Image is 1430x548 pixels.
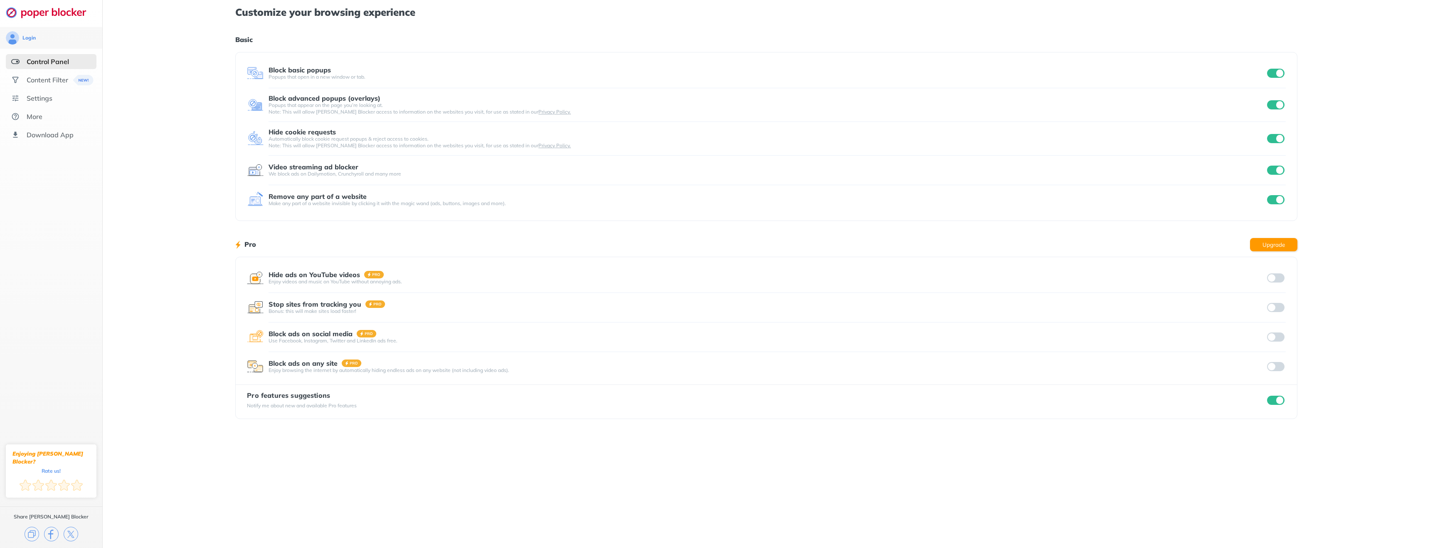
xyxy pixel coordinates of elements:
div: Hide cookie requests [269,128,336,136]
img: feature icon [247,299,264,316]
img: pro-badge.svg [364,271,384,278]
div: Enjoy videos and music on YouTube without annoying ads. [269,278,1265,285]
div: Bonus: this will make sites load faster! [269,308,1265,315]
img: feature icon [247,358,264,375]
img: pro-badge.svg [342,360,362,367]
div: Use Facebook, Instagram, Twitter and LinkedIn ads free. [269,337,1265,344]
div: Enjoy browsing the internet by automatically hiding endless ads on any website (not including vid... [269,367,1265,374]
div: Automatically block cookie request popups & reject access to cookies. Note: This will allow [PERS... [269,136,1265,149]
div: Block ads on any site [269,360,338,367]
div: Enjoying [PERSON_NAME] Blocker? [12,450,90,466]
img: copy.svg [25,527,39,541]
div: Login [22,35,36,41]
img: feature icon [247,270,264,286]
img: facebook.svg [44,527,59,541]
img: feature icon [247,130,264,147]
img: x.svg [64,527,78,541]
div: Control Panel [27,57,69,66]
img: social.svg [11,76,20,84]
div: Block basic popups [269,66,331,74]
div: Popups that appear on the page you’re looking at. Note: This will allow [PERSON_NAME] Blocker acc... [269,102,1265,115]
h1: Customize your browsing experience [235,7,1297,17]
div: More [27,112,42,121]
img: logo-webpage.svg [6,7,95,18]
div: Hide ads on YouTube videos [269,271,360,278]
div: Notify me about new and available Pro features [247,402,357,409]
img: download-app.svg [11,131,20,139]
img: feature icon [247,329,264,345]
div: Remove any part of a website [269,193,367,200]
div: Download App [27,131,74,139]
img: pro-badge.svg [365,300,385,308]
img: pro-badge.svg [357,330,377,337]
button: Upgrade [1250,238,1297,251]
img: menuBanner.svg [73,75,94,85]
div: We block ads on Dailymotion, Crunchyroll and many more [269,171,1265,177]
div: Content Filter [27,76,68,84]
a: Privacy Policy. [538,109,571,115]
div: Block ads on social media [269,330,353,337]
img: settings.svg [11,94,20,102]
h1: Basic [235,34,1297,45]
img: about.svg [11,112,20,121]
img: feature icon [247,65,264,82]
img: lighting bolt [235,240,241,250]
div: Block advanced popups (overlays) [269,94,380,102]
div: Stop sites from tracking you [269,300,361,308]
img: feature icon [247,191,264,208]
div: Popups that open in a new window or tab. [269,74,1265,80]
div: Settings [27,94,52,102]
img: feature icon [247,97,264,113]
div: Video streaming ad blocker [269,163,358,171]
h1: Pro [244,239,256,250]
img: avatar.svg [6,31,19,45]
img: feature icon [247,162,264,179]
a: Privacy Policy. [538,142,571,149]
img: features-selected.svg [11,57,20,66]
div: Share [PERSON_NAME] Blocker [14,513,89,520]
div: Make any part of a website invisible by clicking it with the magic wand (ads, buttons, images and... [269,200,1265,207]
div: Pro features suggestions [247,392,357,399]
div: Rate us! [42,469,61,473]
